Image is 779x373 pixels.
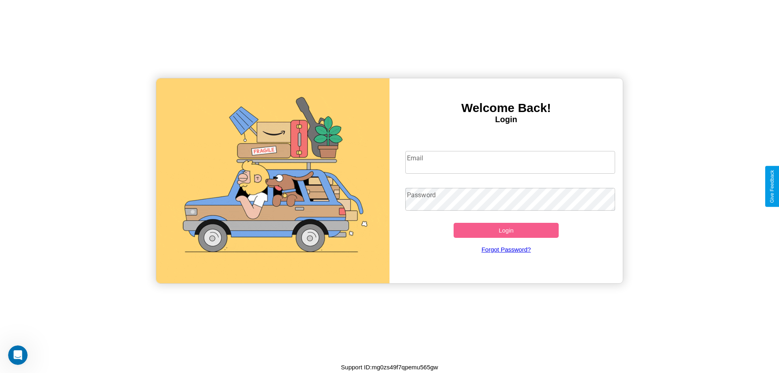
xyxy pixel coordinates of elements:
iframe: Intercom live chat [8,345,28,365]
div: Give Feedback [769,170,775,203]
img: gif [156,78,389,283]
a: Forgot Password? [401,238,611,261]
h4: Login [389,115,623,124]
h3: Welcome Back! [389,101,623,115]
p: Support ID: mg0zs49f7qpemu565gw [341,362,438,373]
button: Login [454,223,559,238]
